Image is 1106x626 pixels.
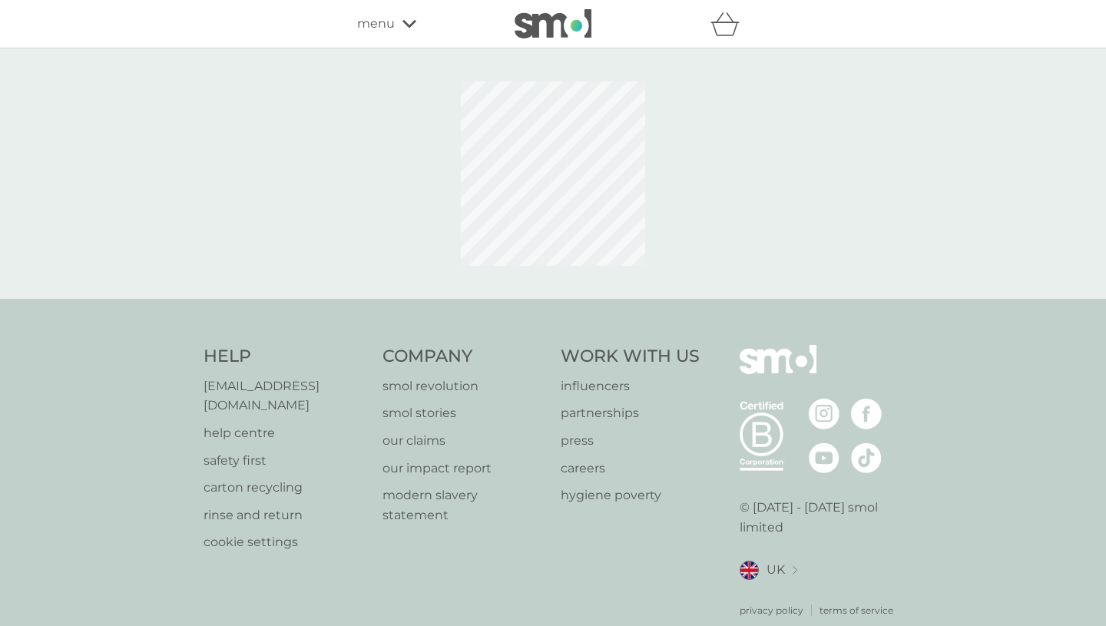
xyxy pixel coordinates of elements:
a: modern slavery statement [382,485,546,525]
img: UK flag [740,561,759,580]
a: rinse and return [204,505,367,525]
a: our impact report [382,459,546,479]
a: smol stories [382,403,546,423]
a: partnerships [561,403,700,423]
h4: Help [204,345,367,369]
a: smol revolution [382,376,546,396]
p: © [DATE] - [DATE] smol limited [740,498,903,537]
a: safety first [204,451,367,471]
span: UK [767,560,785,580]
a: help centre [204,423,367,443]
a: carton recycling [204,478,367,498]
h4: Work With Us [561,345,700,369]
h4: Company [382,345,546,369]
img: smol [515,9,591,38]
img: visit the smol Tiktok page [851,442,882,473]
a: privacy policy [740,603,803,618]
a: influencers [561,376,700,396]
a: cookie settings [204,532,367,552]
img: select a new location [793,566,797,575]
a: terms of service [820,603,893,618]
a: hygiene poverty [561,485,700,505]
img: visit the smol Facebook page [851,399,882,429]
a: careers [561,459,700,479]
img: visit the smol Instagram page [809,399,839,429]
a: our claims [382,431,546,451]
a: [EMAIL_ADDRESS][DOMAIN_NAME] [204,376,367,416]
img: visit the smol Youtube page [809,442,839,473]
span: menu [357,14,395,34]
div: basket [710,8,749,39]
img: smol [740,345,816,397]
a: press [561,431,700,451]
